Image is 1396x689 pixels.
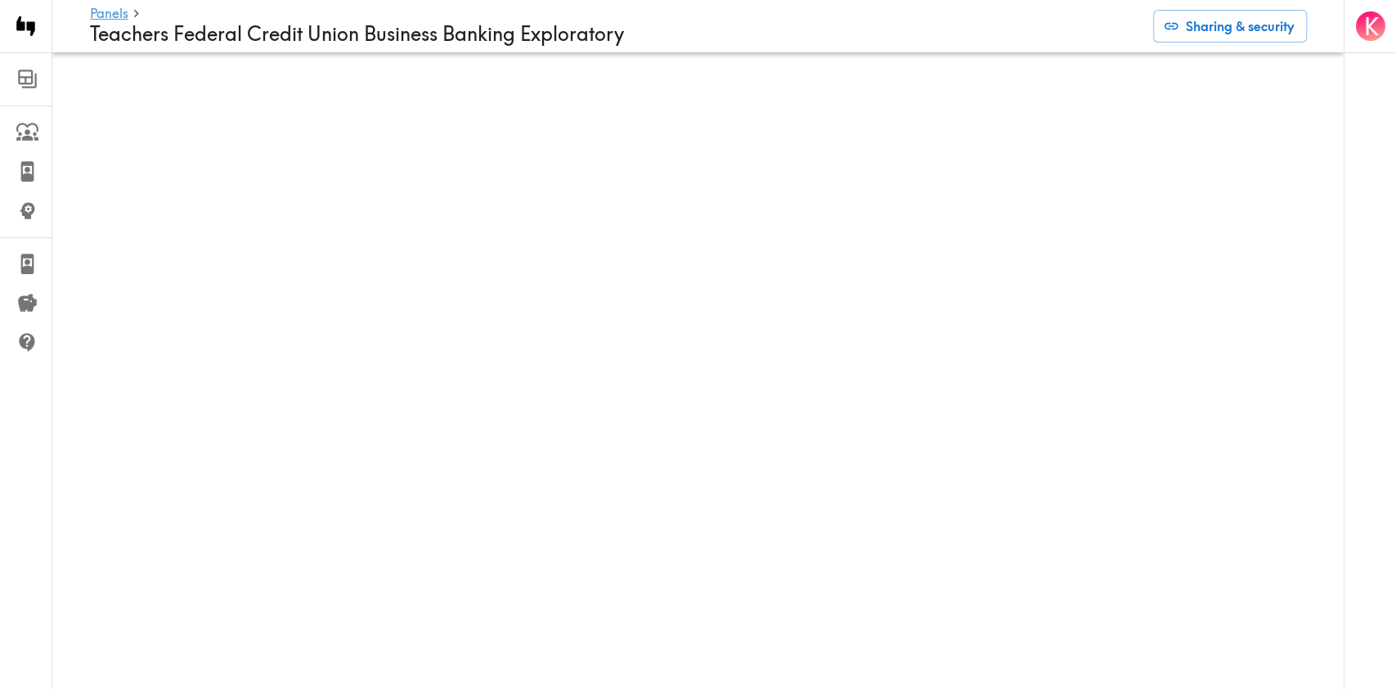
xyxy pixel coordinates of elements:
button: K [1354,10,1387,43]
a: Panels [90,7,128,22]
span: K [1364,12,1379,41]
h4: Teachers Federal Credit Union Business Banking Exploratory [90,22,1140,46]
button: Sharing & security [1153,10,1307,43]
img: Instapanel [10,10,43,43]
